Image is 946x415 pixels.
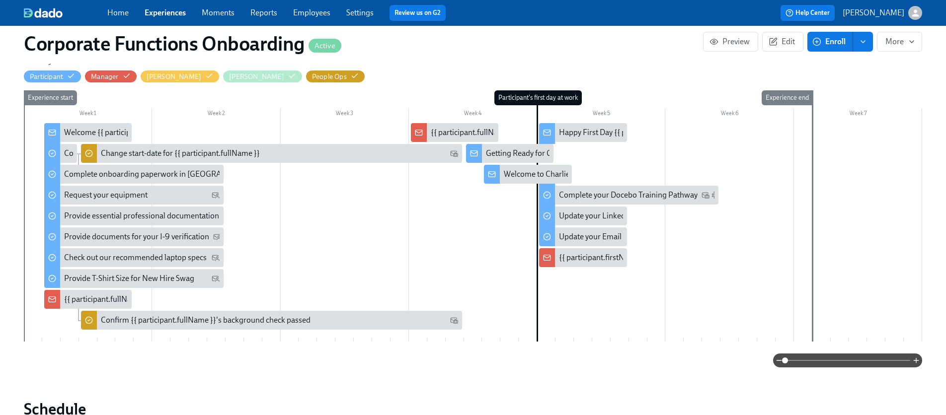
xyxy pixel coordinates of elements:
[794,108,922,121] div: Week 7
[44,144,77,163] div: Complete your background check in Checkr
[212,275,220,282] svg: Personal Email
[771,37,795,47] span: Edit
[44,186,224,205] div: Request your equipment
[450,316,458,324] svg: Work Email
[559,190,698,201] div: Complete your Docebo Training Pathway
[212,191,220,199] svg: Personal Email
[293,8,330,17] a: Employees
[312,72,347,81] div: Hide People Ops
[44,165,224,184] div: Complete onboarding paperwork in [GEOGRAPHIC_DATA]
[24,8,63,18] img: dado
[390,5,446,21] button: Review us on G2
[807,32,853,52] button: Enroll
[64,231,209,242] div: Provide documents for your I-9 verification
[147,72,202,81] div: Hide Marissa
[152,108,280,121] div: Week 2
[44,227,224,246] div: Provide documents for your I-9 verification
[346,8,374,17] a: Settings
[64,190,148,201] div: Request your equipment
[537,108,665,121] div: Week 5
[306,70,365,82] button: People Ops
[539,123,627,142] div: Happy First Day {{ participant.firstName }}!
[494,90,582,105] div: Participant's first day at work
[559,231,656,242] div: Update your Email Signature
[101,148,260,159] div: Change start-date for {{ participant.fullName }}
[539,227,627,246] div: Update your Email Signature
[843,6,922,20] button: [PERSON_NAME]
[141,70,220,82] button: [PERSON_NAME]
[223,70,302,82] button: [PERSON_NAME]
[24,108,152,121] div: Week 1
[702,191,709,199] svg: Work Email
[64,294,180,305] div: {{ participant.fullName }} Starting!
[309,42,341,50] span: Active
[762,90,813,105] div: Experience end
[484,165,572,184] div: Welcome to Charlie Health!
[64,252,207,263] div: Check out our recommended laptop specs
[64,148,211,159] div: Complete your background check in Checkr
[431,127,581,138] div: {{ participant.fullName }} starts in a week 🎉
[145,8,186,17] a: Experiences
[44,290,132,309] div: {{ participant.fullName }} Starting!
[411,123,499,142] div: {{ participant.fullName }} starts in a week 🎉
[202,8,235,17] a: Moments
[213,233,221,241] svg: Personal Email
[762,32,803,52] button: Edit
[281,108,409,121] div: Week 3
[64,273,194,284] div: Provide T-Shirt Size for New Hire Swag
[91,72,118,81] div: Hide Manager
[486,148,588,159] div: Getting Ready for Onboarding
[781,5,835,21] button: Help Center
[44,248,224,267] div: Check out our recommended laptop specs
[703,32,758,52] button: Preview
[24,32,341,56] h1: Corporate Functions Onboarding
[814,37,846,47] span: Enroll
[559,210,656,221] div: Update your Linkedin profile
[64,210,219,221] div: Provide essential professional documentation
[30,72,63,81] div: Hide Participant
[44,269,224,288] div: Provide T-Shirt Size for New Hire Swag
[504,169,597,180] div: Welcome to Charlie Health!
[786,8,830,18] span: Help Center
[559,252,695,263] div: {{ participant.firstName }} starts [DATE]!
[101,315,311,326] div: Confirm {{ participant.fullName }}'s background check passed
[64,127,188,138] div: Welcome {{ participant.firstName }}!
[44,207,224,225] div: Provide essential professional documentation
[665,108,793,121] div: Week 6
[24,70,81,82] button: Participant
[877,32,922,52] button: More
[85,70,136,82] button: Manager
[394,8,441,18] a: Review us on G2
[409,108,537,121] div: Week 4
[539,207,627,225] div: Update your Linkedin profile
[885,37,914,47] span: More
[229,72,284,81] div: Hide Murphy
[24,8,107,18] a: dado
[559,127,705,138] div: Happy First Day {{ participant.firstName }}!
[843,7,904,18] p: [PERSON_NAME]
[250,8,277,17] a: Reports
[212,254,220,262] svg: Personal Email
[64,169,265,180] div: Complete onboarding paperwork in [GEOGRAPHIC_DATA]
[539,248,627,267] div: {{ participant.firstName }} starts [DATE]!
[853,32,873,52] button: enroll
[81,311,462,330] div: Confirm {{ participant.fullName }}'s background check passed
[711,191,719,199] svg: Slack
[44,123,132,142] div: Welcome {{ participant.firstName }}!
[81,144,462,163] div: Change start-date for {{ participant.fullName }}
[24,90,77,105] div: Experience start
[711,37,750,47] span: Preview
[466,144,553,163] div: Getting Ready for Onboarding
[450,149,458,157] svg: Work Email
[107,8,129,17] a: Home
[539,186,718,205] div: Complete your Docebo Training Pathway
